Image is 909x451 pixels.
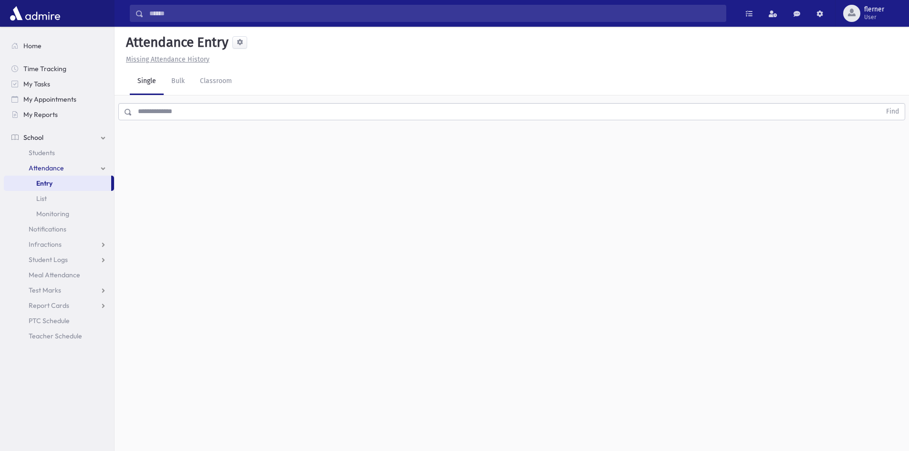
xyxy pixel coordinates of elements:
button: Find [880,104,905,120]
span: Attendance [29,164,64,172]
span: School [23,133,43,142]
span: My Tasks [23,80,50,88]
a: My Tasks [4,76,114,92]
span: Report Cards [29,301,69,310]
a: Bulk [164,68,192,95]
span: Monitoring [36,210,69,218]
span: Time Tracking [23,64,66,73]
span: Teacher Schedule [29,332,82,340]
a: Missing Attendance History [122,55,209,63]
a: Classroom [192,68,240,95]
a: Student Logs [4,252,114,267]
a: Time Tracking [4,61,114,76]
a: Meal Attendance [4,267,114,283]
a: Attendance [4,160,114,176]
a: Home [4,38,114,53]
span: My Reports [23,110,58,119]
span: PTC Schedule [29,316,70,325]
span: Test Marks [29,286,61,294]
a: Single [130,68,164,95]
a: Test Marks [4,283,114,298]
a: Teacher Schedule [4,328,114,344]
a: Entry [4,176,111,191]
span: My Appointments [23,95,76,104]
input: Search [144,5,726,22]
span: Entry [36,179,52,188]
span: Students [29,148,55,157]
u: Missing Attendance History [126,55,209,63]
img: AdmirePro [8,4,63,23]
h5: Attendance Entry [122,34,229,51]
span: Notifications [29,225,66,233]
a: Monitoring [4,206,114,221]
a: My Reports [4,107,114,122]
span: User [864,13,884,21]
span: Student Logs [29,255,68,264]
a: Students [4,145,114,160]
a: Report Cards [4,298,114,313]
a: My Appointments [4,92,114,107]
a: Notifications [4,221,114,237]
span: Infractions [29,240,62,249]
span: List [36,194,47,203]
span: Meal Attendance [29,271,80,279]
span: Home [23,42,42,50]
a: School [4,130,114,145]
span: flerner [864,6,884,13]
a: Infractions [4,237,114,252]
a: PTC Schedule [4,313,114,328]
a: List [4,191,114,206]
